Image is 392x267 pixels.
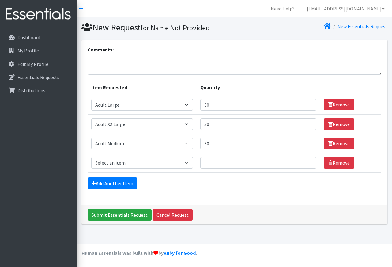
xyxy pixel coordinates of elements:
[81,250,197,256] strong: Human Essentials was built with by .
[2,71,74,83] a: Essentials Requests
[88,209,152,221] input: Submit Essentials Request
[164,250,196,256] a: Ruby for Good
[17,34,40,40] p: Dashboard
[17,87,45,93] p: Distributions
[2,58,74,70] a: Edit My Profile
[197,80,320,95] th: Quantity
[141,23,210,32] small: for Name Not Provided
[2,4,74,25] img: HumanEssentials
[153,209,193,221] a: Cancel Request
[302,2,390,15] a: [EMAIL_ADDRESS][DOMAIN_NAME]
[324,157,354,169] a: Remove
[17,48,39,54] p: My Profile
[2,84,74,97] a: Distributions
[17,74,59,80] p: Essentials Requests
[88,46,114,53] label: Comments:
[88,80,197,95] th: Item Requested
[2,31,74,44] a: Dashboard
[324,118,354,130] a: Remove
[324,99,354,110] a: Remove
[266,2,300,15] a: Need Help?
[2,44,74,57] a: My Profile
[81,22,232,33] h1: New Request
[17,61,48,67] p: Edit My Profile
[324,138,354,149] a: Remove
[88,177,137,189] a: Add Another Item
[337,23,387,29] a: New Essentials Request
